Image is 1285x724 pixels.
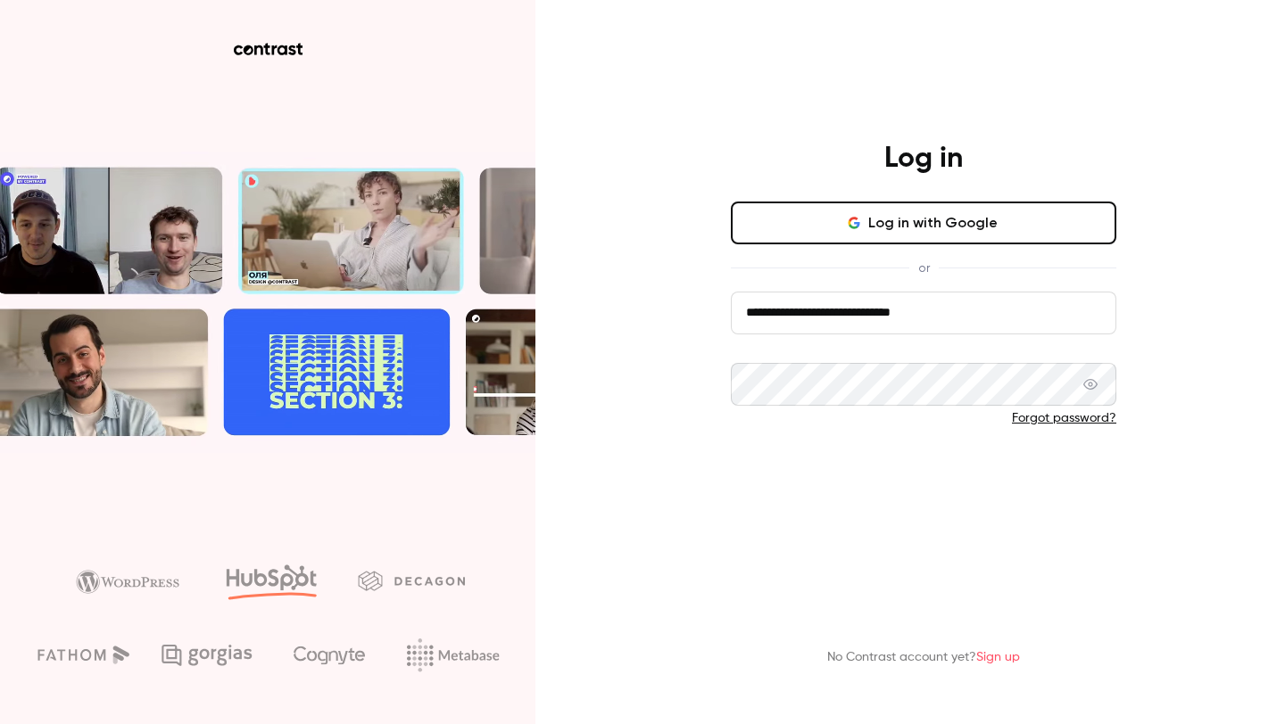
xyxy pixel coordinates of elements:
h4: Log in [884,141,963,177]
p: No Contrast account yet? [827,648,1020,667]
span: or [909,259,939,277]
img: decagon [358,571,465,590]
button: Log in [731,456,1116,498]
button: Log in with Google [731,202,1116,244]
a: Sign up [976,651,1020,663]
a: Forgot password? [1012,412,1116,424]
